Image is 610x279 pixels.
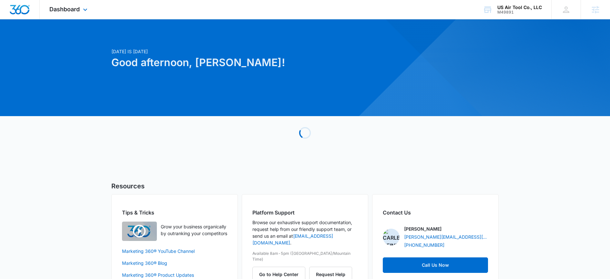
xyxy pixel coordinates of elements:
[404,225,442,232] p: [PERSON_NAME]
[404,242,444,248] a: [PHONE_NUMBER]
[111,48,367,55] p: [DATE] is [DATE]
[122,209,227,216] h2: Tips & Tricks
[383,257,488,273] a: Call Us Now
[404,234,488,240] a: [PERSON_NAME][EMAIL_ADDRESS][PERSON_NAME][DOMAIN_NAME]
[252,251,358,262] p: Available 8am-5pm ([GEOGRAPHIC_DATA]/Mountain Time)
[161,223,227,237] p: Grow your business organically by outranking your competitors
[111,55,367,70] h1: Good afternoon, [PERSON_NAME]!
[122,248,227,254] a: Marketing 360® YouTube Channel
[122,272,227,278] a: Marketing 360® Product Updates
[252,272,309,277] a: Go to Help Center
[497,10,542,15] div: account id
[252,219,358,246] p: Browse our exhaustive support documentation, request help from our friendly support team, or send...
[497,5,542,10] div: account name
[111,181,499,191] h5: Resources
[252,209,358,216] h2: Platform Support
[122,260,227,266] a: Marketing 360® Blog
[309,272,352,277] a: Request Help
[383,229,400,245] img: Carlee Heinmiller
[383,209,488,216] h2: Contact Us
[122,222,157,241] img: Quick Overview Video
[49,6,80,13] span: Dashboard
